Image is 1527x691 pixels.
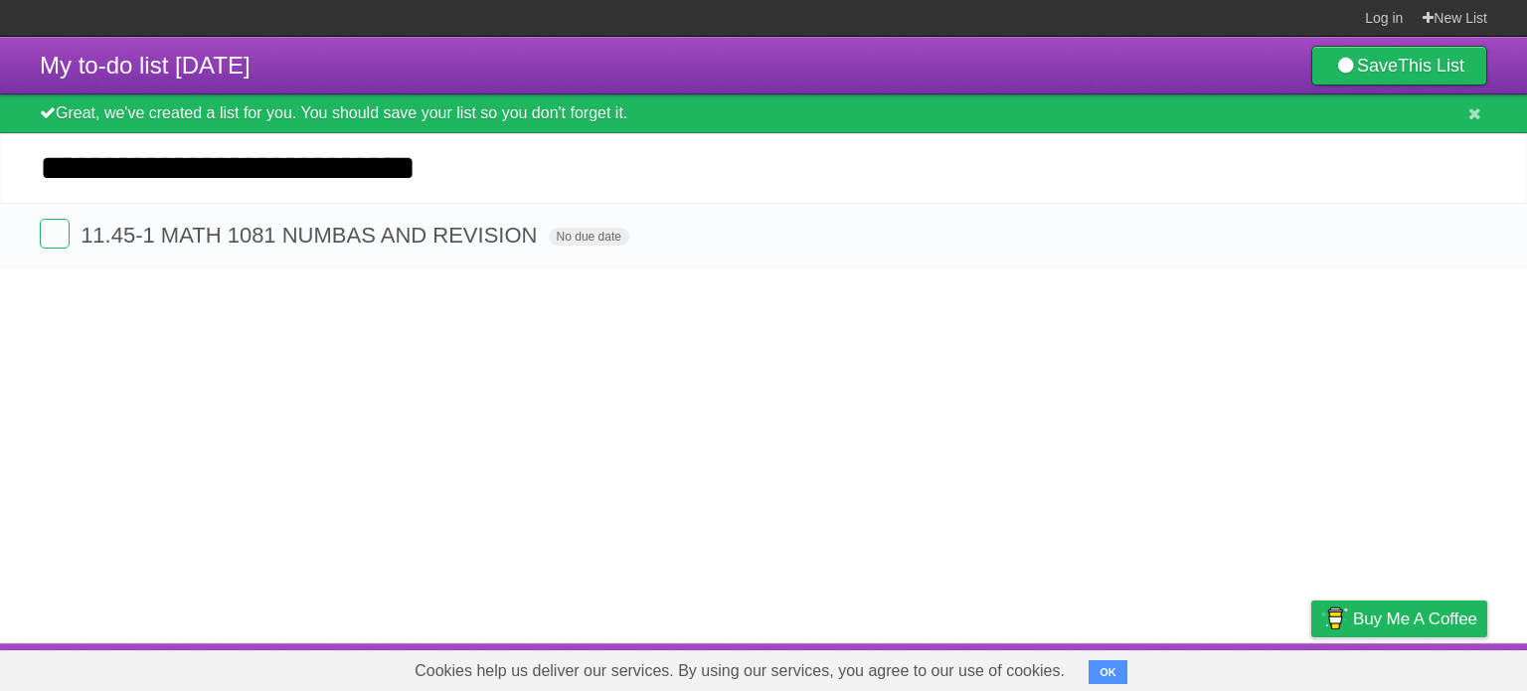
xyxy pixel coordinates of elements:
a: SaveThis List [1311,46,1487,86]
label: Done [40,219,70,249]
a: Developers [1112,648,1193,686]
a: Privacy [1285,648,1337,686]
span: Cookies help us deliver our services. By using our services, you agree to our use of cookies. [395,651,1085,691]
span: Buy me a coffee [1353,602,1477,636]
span: My to-do list [DATE] [40,52,251,79]
a: Suggest a feature [1362,648,1487,686]
a: Terms [1218,648,1262,686]
a: About [1047,648,1089,686]
span: 11.45-1 MATH 1081 NUMBAS AND REVISION [81,223,542,248]
button: OK [1089,660,1127,684]
img: Buy me a coffee [1321,602,1348,635]
b: This List [1398,56,1464,76]
a: Buy me a coffee [1311,601,1487,637]
span: No due date [549,228,629,246]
